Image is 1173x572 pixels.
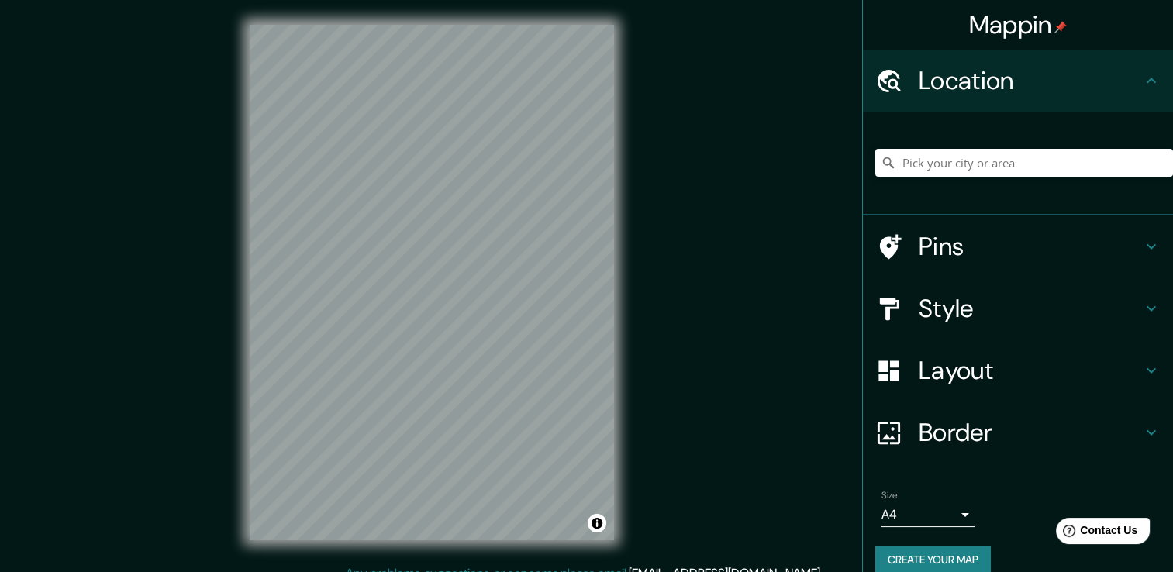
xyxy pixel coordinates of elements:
[881,489,898,502] label: Size
[881,502,975,527] div: A4
[919,417,1142,448] h4: Border
[863,339,1173,401] div: Layout
[863,277,1173,339] div: Style
[1035,512,1156,555] iframe: Help widget launcher
[1054,21,1067,33] img: pin-icon.png
[875,149,1173,177] input: Pick your city or area
[919,231,1142,262] h4: Pins
[969,9,1068,40] h4: Mappin
[863,215,1173,277] div: Pins
[250,25,614,540] canvas: Map
[863,401,1173,463] div: Border
[919,65,1142,96] h4: Location
[919,293,1142,324] h4: Style
[919,355,1142,386] h4: Layout
[588,514,606,532] button: Toggle attribution
[863,50,1173,112] div: Location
